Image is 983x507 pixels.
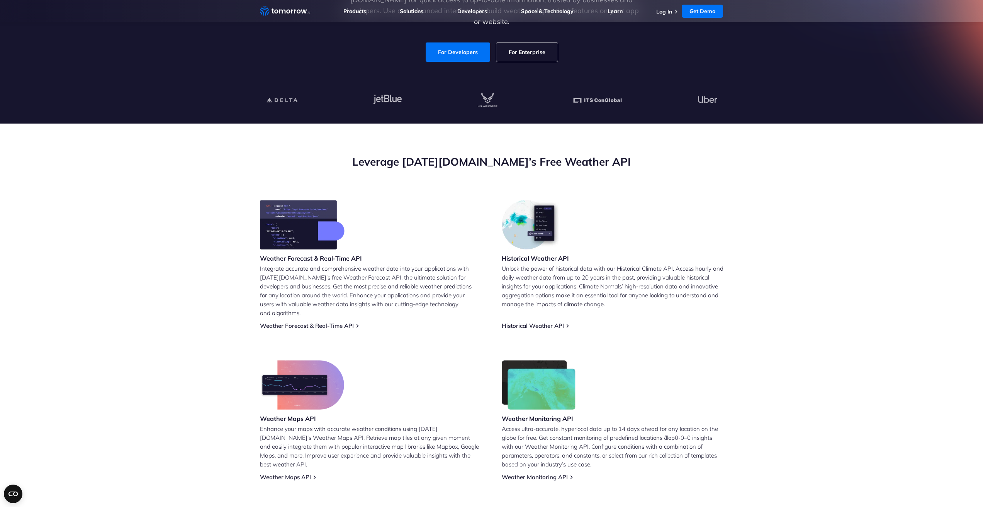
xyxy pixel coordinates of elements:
[260,154,723,169] h2: Leverage [DATE][DOMAIN_NAME]’s Free Weather API
[260,5,310,17] a: Home link
[521,8,574,15] a: Space & Technology
[502,473,568,481] a: Weather Monitoring API
[260,424,482,469] p: Enhance your maps with accurate weather conditions using [DATE][DOMAIN_NAME]’s Weather Maps API. ...
[400,8,423,15] a: Solutions
[502,254,569,263] h3: Historical Weather API
[4,485,22,503] button: Open CMP widget
[656,8,672,15] a: Log In
[260,322,354,329] a: Weather Forecast & Real-Time API
[502,424,723,469] p: Access ultra-accurate, hyperlocal data up to 14 days ahead for any location on the globe for free...
[260,254,362,263] h3: Weather Forecast & Real-Time API
[260,473,311,481] a: Weather Maps API
[260,264,482,317] p: Integrate accurate and comprehensive weather data into your applications with [DATE][DOMAIN_NAME]...
[608,8,623,15] a: Learn
[343,8,366,15] a: Products
[502,264,723,309] p: Unlock the power of historical data with our Historical Climate API. Access hourly and daily weat...
[682,5,723,18] a: Get Demo
[502,322,564,329] a: Historical Weather API
[502,414,576,423] h3: Weather Monitoring API
[496,42,558,62] a: For Enterprise
[260,414,344,423] h3: Weather Maps API
[457,8,487,15] a: Developers
[426,42,490,62] a: For Developers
